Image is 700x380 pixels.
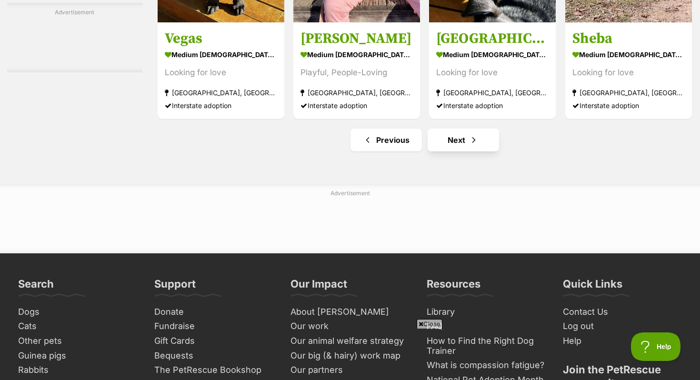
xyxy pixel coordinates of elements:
h3: Sheba [572,30,685,48]
h3: Quick Links [563,277,622,296]
a: Our work [287,319,413,334]
h3: [GEOGRAPHIC_DATA] [436,30,549,48]
a: Vegas medium [DEMOGRAPHIC_DATA] Dog Looking for love [GEOGRAPHIC_DATA], [GEOGRAPHIC_DATA] Interst... [158,22,284,119]
h3: Resources [427,277,480,296]
a: [GEOGRAPHIC_DATA] medium [DEMOGRAPHIC_DATA] Dog Looking for love [GEOGRAPHIC_DATA], [GEOGRAPHIC_D... [429,22,556,119]
a: FAQ [423,319,550,334]
h3: Our Impact [290,277,347,296]
strong: medium [DEMOGRAPHIC_DATA] Dog [165,48,277,61]
iframe: Help Scout Beacon - Open [631,332,681,361]
iframe: Advertisement [119,332,581,375]
strong: [GEOGRAPHIC_DATA], [GEOGRAPHIC_DATA] [436,86,549,99]
a: Fundraise [150,319,277,334]
div: Interstate adoption [572,99,685,112]
h3: [PERSON_NAME] [300,30,413,48]
h3: Support [154,277,196,296]
a: Previous page [350,129,422,151]
div: Advertisement [7,2,142,72]
a: Help [559,334,686,349]
h3: Search [18,277,54,296]
h3: Vegas [165,30,277,48]
a: About [PERSON_NAME] [287,305,413,320]
div: Looking for love [165,66,277,79]
div: Looking for love [572,66,685,79]
span: Close [417,319,442,329]
nav: Pagination [157,129,693,151]
div: Looking for love [436,66,549,79]
a: Guinea pigs [14,349,141,363]
a: Log out [559,319,686,334]
strong: medium [DEMOGRAPHIC_DATA] Dog [572,48,685,61]
a: Library [423,305,550,320]
div: Interstate adoption [436,99,549,112]
strong: [GEOGRAPHIC_DATA], [GEOGRAPHIC_DATA] [300,86,413,99]
a: Contact Us [559,305,686,320]
a: [PERSON_NAME] medium [DEMOGRAPHIC_DATA] Dog Playful, People-Loving [GEOGRAPHIC_DATA], [GEOGRAPHIC... [293,22,420,119]
strong: [GEOGRAPHIC_DATA], [GEOGRAPHIC_DATA] [572,86,685,99]
strong: medium [DEMOGRAPHIC_DATA] Dog [436,48,549,61]
div: Interstate adoption [165,99,277,112]
a: Donate [150,305,277,320]
strong: medium [DEMOGRAPHIC_DATA] Dog [300,48,413,61]
a: Rabbits [14,363,141,378]
a: Sheba medium [DEMOGRAPHIC_DATA] Dog Looking for love [GEOGRAPHIC_DATA], [GEOGRAPHIC_DATA] Interst... [565,22,692,119]
a: Cats [14,319,141,334]
strong: [GEOGRAPHIC_DATA], [GEOGRAPHIC_DATA] [165,86,277,99]
a: Dogs [14,305,141,320]
div: Playful, People-Loving [300,66,413,79]
a: Other pets [14,334,141,349]
div: Interstate adoption [300,99,413,112]
a: Next page [428,129,499,151]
